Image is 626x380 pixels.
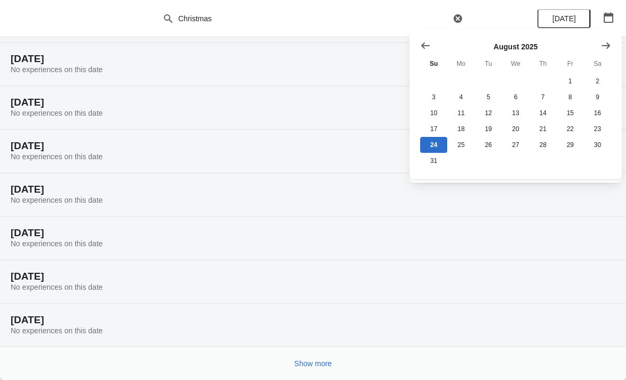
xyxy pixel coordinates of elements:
th: Friday [557,54,584,73]
button: Thursday August 28 2025 [529,137,557,153]
span: No experiences on this date [11,109,103,117]
button: Saturday August 16 2025 [584,105,611,121]
button: Friday August 29 2025 [557,137,584,153]
button: Wednesday August 6 2025 [502,89,529,105]
button: Show more [290,354,336,373]
span: No experiences on this date [11,196,103,204]
button: Tuesday August 12 2025 [475,105,502,121]
h2: [DATE] [11,228,615,238]
button: Monday August 4 2025 [447,89,474,105]
th: Tuesday [475,54,502,73]
span: No experiences on this date [11,326,103,335]
span: No experiences on this date [11,152,103,161]
button: Monday August 25 2025 [447,137,474,153]
button: Sunday August 17 2025 [420,121,447,137]
button: Saturday August 9 2025 [584,89,611,105]
button: Friday August 15 2025 [557,105,584,121]
th: Monday [447,54,474,73]
button: Wednesday August 20 2025 [502,121,529,137]
h2: [DATE] [11,184,615,195]
button: Tuesday August 5 2025 [475,89,502,105]
button: Sunday August 10 2025 [420,105,447,121]
button: Wednesday August 27 2025 [502,137,529,153]
button: Thursday August 7 2025 [529,89,557,105]
button: [DATE] [537,9,590,28]
th: Thursday [529,54,557,73]
button: Sunday August 31 2025 [420,153,447,169]
button: Tuesday August 26 2025 [475,137,502,153]
h2: [DATE] [11,315,615,325]
h2: [DATE] [11,271,615,282]
span: No experiences on this date [11,239,103,248]
h2: [DATE] [11,141,615,151]
button: Saturday August 23 2025 [584,121,611,137]
button: Tuesday August 19 2025 [475,121,502,137]
button: Friday August 1 2025 [557,73,584,89]
button: Monday August 18 2025 [447,121,474,137]
button: Friday August 8 2025 [557,89,584,105]
button: Friday August 22 2025 [557,121,584,137]
button: Monday August 11 2025 [447,105,474,121]
button: Today Sunday August 24 2025 [420,137,447,153]
input: Search [178,9,450,28]
span: No experiences on this date [11,65,103,74]
button: Clear [453,13,463,24]
button: Saturday August 2 2025 [584,73,611,89]
h2: [DATE] [11,54,615,64]
span: No experiences on this date [11,283,103,291]
th: Wednesday [502,54,529,73]
button: Thursday August 14 2025 [529,105,557,121]
button: Thursday August 21 2025 [529,121,557,137]
th: Sunday [420,54,447,73]
span: Show more [294,359,332,368]
th: Saturday [584,54,611,73]
button: Show next month, September 2025 [596,36,615,55]
button: Show previous month, July 2025 [416,36,435,55]
button: Saturday August 30 2025 [584,137,611,153]
button: Wednesday August 13 2025 [502,105,529,121]
button: Sunday August 3 2025 [420,89,447,105]
span: [DATE] [552,14,576,23]
h2: [DATE] [11,97,615,108]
